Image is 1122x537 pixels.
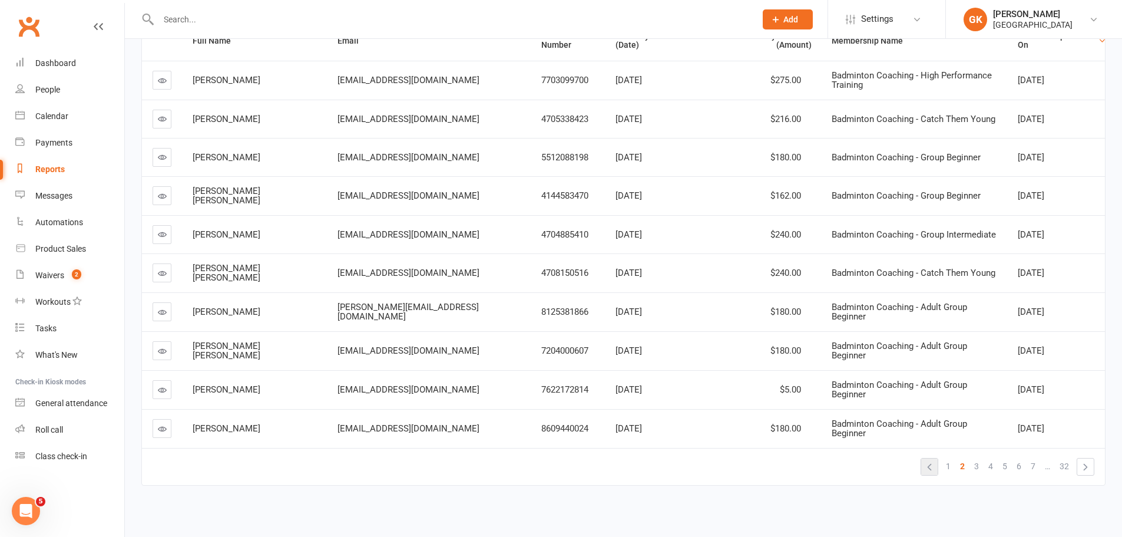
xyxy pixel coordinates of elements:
span: 7 [1031,458,1035,475]
span: Badminton Coaching - Catch Them Young [832,268,995,278]
span: 2 [72,269,81,279]
a: 6 [1012,458,1026,475]
span: $180.00 [770,307,801,317]
span: [PERSON_NAME] [PERSON_NAME] [193,186,260,206]
div: Dashboard [35,58,76,68]
span: [DATE] [1018,190,1044,201]
span: [DATE] [1018,345,1044,356]
span: Badminton Coaching - Group Intermediate [832,229,996,240]
span: 2 [960,458,965,475]
div: What's New [35,350,78,360]
span: [DATE] [615,190,642,201]
a: People [15,77,124,103]
a: » [1077,459,1094,475]
span: [EMAIL_ADDRESS][DOMAIN_NAME] [337,229,479,240]
span: [DATE] [1018,229,1044,240]
div: Membership Name [832,37,998,45]
a: 7 [1026,458,1040,475]
span: $180.00 [770,423,801,434]
span: Badminton Coaching - Adult Group Beginner [832,341,967,361]
span: $180.00 [770,152,801,163]
a: What's New [15,342,124,368]
span: [PERSON_NAME] [193,307,260,317]
span: 6 [1017,458,1021,475]
span: [PERSON_NAME] [193,114,260,124]
span: 5512088198 [541,152,588,163]
a: Clubworx [14,12,44,41]
span: [DATE] [1018,384,1044,395]
span: [DATE] [1018,75,1044,85]
div: People [35,85,60,94]
span: [PERSON_NAME] [PERSON_NAME] [193,263,260,284]
a: 4 [984,458,998,475]
a: 5 [998,458,1012,475]
a: Class kiosk mode [15,443,124,470]
span: Badminton Coaching - High Performance Training [832,70,992,91]
a: Workouts [15,289,124,315]
a: « [921,459,938,475]
span: [DATE] [615,114,642,124]
a: Dashboard [15,50,124,77]
span: $5.00 [780,384,801,395]
span: 4 [988,458,993,475]
a: Payments [15,130,124,156]
span: 4708150516 [541,268,588,278]
span: [EMAIL_ADDRESS][DOMAIN_NAME] [337,152,479,163]
a: Waivers 2 [15,262,124,289]
a: 1 [941,458,955,475]
span: [DATE] [615,75,642,85]
span: [PERSON_NAME] [193,75,260,85]
span: 4704885410 [541,229,588,240]
div: Automations [35,218,83,227]
span: Badminton Coaching - Adult Group Beginner [832,419,967,439]
span: [EMAIL_ADDRESS][DOMAIN_NAME] [337,345,479,356]
span: 7703099700 [541,75,588,85]
span: 7204000607 [541,345,588,356]
a: General attendance kiosk mode [15,390,124,417]
div: Phone Number [541,32,595,50]
span: Badminton Coaching - Group Beginner [832,152,981,163]
span: 3 [974,458,979,475]
div: Next Payment Due (Amount) [718,32,812,50]
span: Add [783,15,798,24]
button: Add [763,9,813,29]
div: GK [964,8,987,31]
span: $275.00 [770,75,801,85]
a: Roll call [15,417,124,443]
div: Full Name [193,37,317,45]
div: Messages [35,191,72,200]
span: [DATE] [1018,152,1044,163]
span: [EMAIL_ADDRESS][DOMAIN_NAME] [337,190,479,201]
div: Membership Added On [1018,32,1095,50]
div: Reports [35,164,65,174]
span: [DATE] [1018,307,1044,317]
span: 5 [36,497,45,506]
span: [DATE] [615,268,642,278]
span: [EMAIL_ADDRESS][DOMAIN_NAME] [337,114,479,124]
a: 32 [1055,458,1074,475]
div: Payments [35,138,72,147]
span: [DATE] [615,384,642,395]
div: Calendar [35,111,68,121]
span: [PERSON_NAME] [193,384,260,395]
span: [DATE] [1018,423,1044,434]
span: [PERSON_NAME][EMAIL_ADDRESS][DOMAIN_NAME] [337,302,479,322]
span: Badminton Coaching - Adult Group Beginner [832,380,967,400]
span: 4144583470 [541,190,588,201]
span: 5 [1002,458,1007,475]
div: [PERSON_NAME] [993,9,1073,19]
span: 1 [946,458,951,475]
span: Settings [861,6,893,32]
div: Workouts [35,297,71,307]
span: [DATE] [1018,268,1044,278]
span: Badminton Coaching - Group Beginner [832,190,981,201]
span: 7622172814 [541,384,588,395]
span: [DATE] [615,345,642,356]
div: Tasks [35,324,57,333]
span: Badminton Coaching - Catch Them Young [832,114,995,124]
div: Email [337,37,521,45]
span: [EMAIL_ADDRESS][DOMAIN_NAME] [337,75,479,85]
span: [DATE] [615,229,642,240]
div: Roll call [35,425,63,434]
span: [DATE] [615,423,642,434]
